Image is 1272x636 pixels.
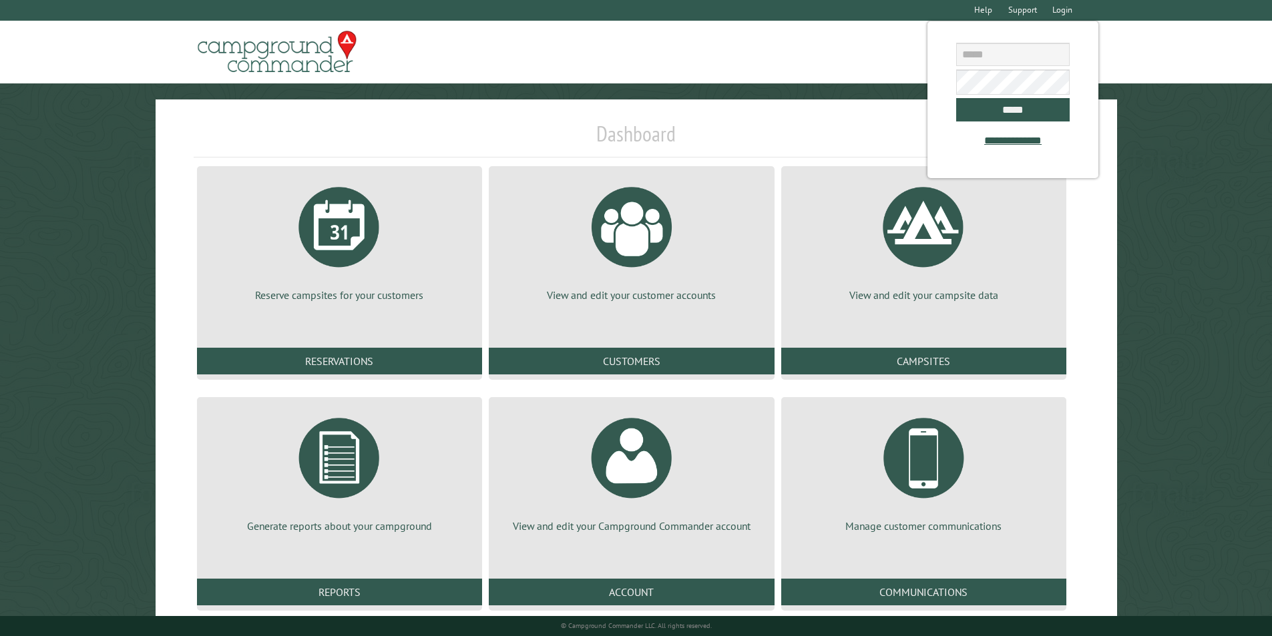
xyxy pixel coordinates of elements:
a: Communications [781,579,1066,605]
p: View and edit your Campground Commander account [505,519,758,533]
a: View and edit your campsite data [797,177,1050,302]
a: Campsites [781,348,1066,374]
a: Reservations [197,348,482,374]
a: Reports [197,579,482,605]
a: View and edit your customer accounts [505,177,758,302]
a: Manage customer communications [797,408,1050,533]
a: Generate reports about your campground [213,408,466,533]
p: Reserve campsites for your customers [213,288,466,302]
img: Campground Commander [194,26,361,78]
p: Manage customer communications [797,519,1050,533]
a: Customers [489,348,774,374]
a: Account [489,579,774,605]
h1: Dashboard [194,121,1079,157]
a: View and edit your Campground Commander account [505,408,758,533]
p: View and edit your customer accounts [505,288,758,302]
small: © Campground Commander LLC. All rights reserved. [561,621,712,630]
p: Generate reports about your campground [213,519,466,533]
a: Reserve campsites for your customers [213,177,466,302]
p: View and edit your campsite data [797,288,1050,302]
